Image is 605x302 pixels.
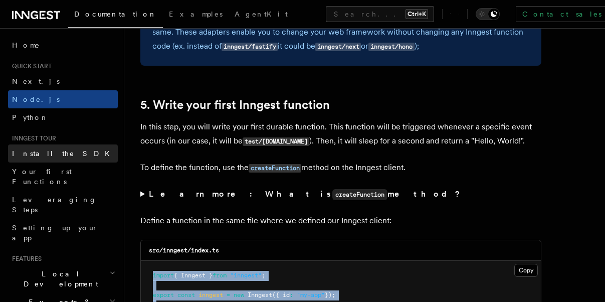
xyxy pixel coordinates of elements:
[174,272,213,279] span: { Inngest }
[8,269,109,289] span: Local Development
[249,164,301,173] code: createFunction
[68,3,163,28] a: Documentation
[153,272,174,279] span: import
[315,43,361,51] code: inngest/next
[249,163,301,172] a: createFunction
[140,120,541,148] p: In this step, you will write your first durable function. This function will be triggered wheneve...
[476,8,500,20] button: Toggle dark mode
[297,291,325,298] span: "my-app"
[230,272,262,279] span: "inngest"
[8,36,118,54] a: Home
[140,214,541,228] p: Define a function in the same file where we defined our Inngest client:
[163,3,229,27] a: Examples
[248,291,272,298] span: Inngest
[8,134,56,142] span: Inngest tour
[8,62,52,70] span: Quick start
[8,219,118,247] a: Setting up your app
[149,247,219,254] code: src/inngest/index.ts
[169,10,223,18] span: Examples
[8,255,42,263] span: Features
[153,291,174,298] span: export
[8,144,118,163] a: Install the SDK
[8,90,118,108] a: Node.js
[243,137,309,146] code: test/[DOMAIN_NAME]
[152,11,529,54] p: 👉 Note that you can import a handler for other frameworks and the rest of the code remains the sa...
[326,6,434,22] button: Search...Ctrl+K
[332,189,387,200] code: createFunction
[12,40,40,50] span: Home
[12,168,72,186] span: Your first Functions
[12,149,116,158] span: Install the SDK
[177,291,195,298] span: const
[12,113,49,121] span: Python
[229,3,294,27] a: AgentKit
[213,272,227,279] span: from
[235,10,288,18] span: AgentKit
[8,108,118,126] a: Python
[290,291,293,298] span: :
[12,196,97,214] span: Leveraging Steps
[8,191,118,219] a: Leveraging Steps
[198,291,223,298] span: inngest
[140,187,541,202] summary: Learn more: What iscreateFunctionmethod?
[8,72,118,90] a: Next.js
[262,272,265,279] span: ;
[74,10,157,18] span: Documentation
[12,224,98,242] span: Setting up your app
[227,291,230,298] span: =
[8,163,118,191] a: Your first Functions
[149,189,462,199] strong: Learn more: What is method?
[406,9,428,19] kbd: Ctrl+K
[368,43,414,51] code: inngest/hono
[272,291,290,298] span: ({ id
[140,161,541,175] p: To define the function, use the method on the Inngest client.
[234,291,244,298] span: new
[12,77,60,85] span: Next.js
[514,264,538,277] button: Copy
[325,291,335,298] span: });
[140,98,330,112] a: 5. Write your first Inngest function
[8,265,118,293] button: Local Development
[222,43,278,51] code: inngest/fastify
[12,95,60,103] span: Node.js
